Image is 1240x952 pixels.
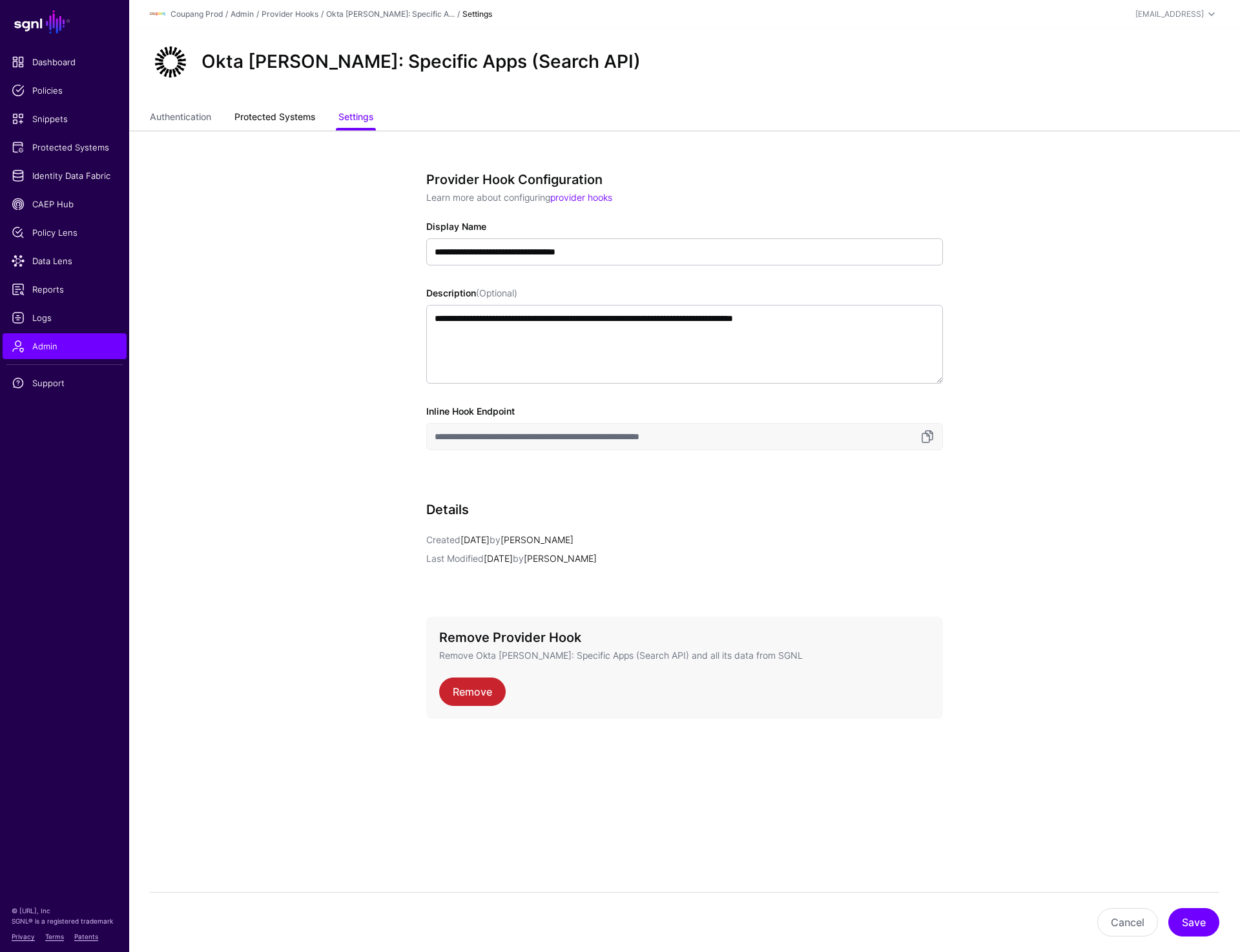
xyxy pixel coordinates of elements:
[12,198,118,211] span: CAEP Hub
[12,254,118,267] span: Data Lens
[12,311,118,324] span: Logs
[12,56,118,68] span: Dashboard
[460,534,490,545] span: [DATE]
[3,78,127,103] a: Policies
[338,106,373,130] a: Settings
[74,933,98,940] a: Patents
[12,112,118,125] span: Snippets
[3,305,127,331] a: Logs
[426,191,943,204] p: Learn more about configuring
[45,933,64,940] a: Terms
[326,9,455,19] a: Okta [PERSON_NAME]: Specific A...
[426,286,517,300] label: Description
[231,9,254,19] a: Admin
[150,106,211,130] a: Authentication
[12,933,35,940] a: Privacy
[12,169,118,182] span: Identity Data Fabric
[3,163,127,189] a: Identity Data Fabric
[426,404,515,418] label: Inline Hook Endpoint
[455,8,462,20] div: /
[426,502,943,517] h3: Details
[254,8,262,20] div: /
[12,141,118,154] span: Protected Systems
[12,340,118,353] span: Admin
[513,553,524,564] span: by
[12,905,118,916] p: © [URL], Inc
[8,8,121,36] a: SGNL
[201,51,641,73] h2: Okta [PERSON_NAME]: Specific Apps (Search API)
[439,678,506,706] a: Remove
[1097,908,1158,936] button: Cancel
[3,106,127,132] a: Snippets
[3,248,127,274] a: Data Lens
[426,220,486,233] label: Display Name
[426,534,460,545] span: Created
[439,630,930,645] h3: Remove Provider Hook
[223,8,231,20] div: /
[12,84,118,97] span: Policies
[3,191,127,217] a: CAEP Hub
[476,287,517,298] span: (Optional)
[12,283,118,296] span: Reports
[3,134,127,160] a: Protected Systems
[3,220,127,245] a: Policy Lens
[150,41,191,83] img: svg+xml;base64,PHN2ZyB3aWR0aD0iNjQiIGhlaWdodD0iNjQiIHZpZXdCb3g9IjAgMCA2NCA2NCIgZmlsbD0ibm9uZSIgeG...
[12,226,118,239] span: Policy Lens
[3,333,127,359] a: Admin
[426,172,943,187] h3: Provider Hook Configuration
[3,276,127,302] a: Reports
[490,534,501,545] span: by
[262,9,318,19] a: Provider Hooks
[550,192,612,203] a: provider hooks
[318,8,326,20] div: /
[484,553,513,564] span: [DATE]
[426,553,484,564] span: Last Modified
[1168,908,1219,936] button: Save
[234,106,315,130] a: Protected Systems
[513,553,597,564] app-identifier: [PERSON_NAME]
[170,9,223,19] a: Coupang Prod
[462,9,492,19] strong: Settings
[1135,8,1204,20] div: [EMAIL_ADDRESS]
[150,6,165,22] img: svg+xml;base64,PHN2ZyBpZD0iTG9nbyIgeG1sbnM9Imh0dHA6Ly93d3cudzMub3JnLzIwMDAvc3ZnIiB3aWR0aD0iMTIxLj...
[12,916,118,926] p: SGNL® is a registered trademark
[12,377,118,389] span: Support
[3,49,127,75] a: Dashboard
[490,534,573,545] app-identifier: [PERSON_NAME]
[439,648,930,662] p: Remove Okta [PERSON_NAME]: Specific Apps (Search API) and all its data from SGNL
